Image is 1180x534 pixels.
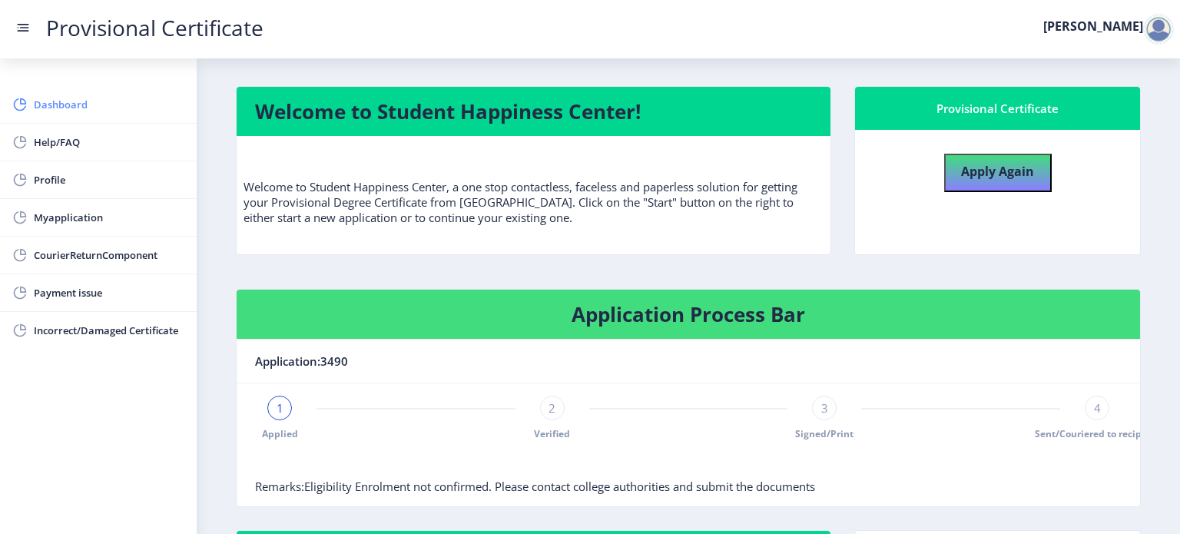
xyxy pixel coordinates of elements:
label: [PERSON_NAME] [1043,20,1143,32]
span: Help/FAQ [34,133,184,151]
span: Dashboard [34,95,184,114]
span: Incorrect/Damaged Certificate [34,321,184,340]
button: Apply Again [944,154,1052,192]
span: Application:3490 [255,352,348,370]
h4: Welcome to Student Happiness Center! [255,99,812,124]
p: Welcome to Student Happiness Center, a one stop contactless, faceless and paperless solution for ... [244,148,824,225]
span: CourierReturnComponent [34,246,184,264]
span: 2 [549,400,555,416]
span: Applied [262,427,298,440]
span: Remarks:Eligibility Enrolment not confirmed. Please contact college authorities and submit the do... [255,479,815,494]
h4: Application Process Bar [255,302,1122,327]
a: Provisional Certificate [31,20,279,36]
span: Sent/Couriered to recipient [1035,427,1160,440]
span: Verified [534,427,570,440]
b: Apply Again [961,163,1034,180]
span: Myapplication [34,208,184,227]
span: 1 [277,400,283,416]
span: 3 [821,400,828,416]
span: Signed/Print [795,427,854,440]
span: Profile [34,171,184,189]
div: Provisional Certificate [873,99,1122,118]
span: 4 [1094,400,1101,416]
span: Payment issue [34,284,184,302]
